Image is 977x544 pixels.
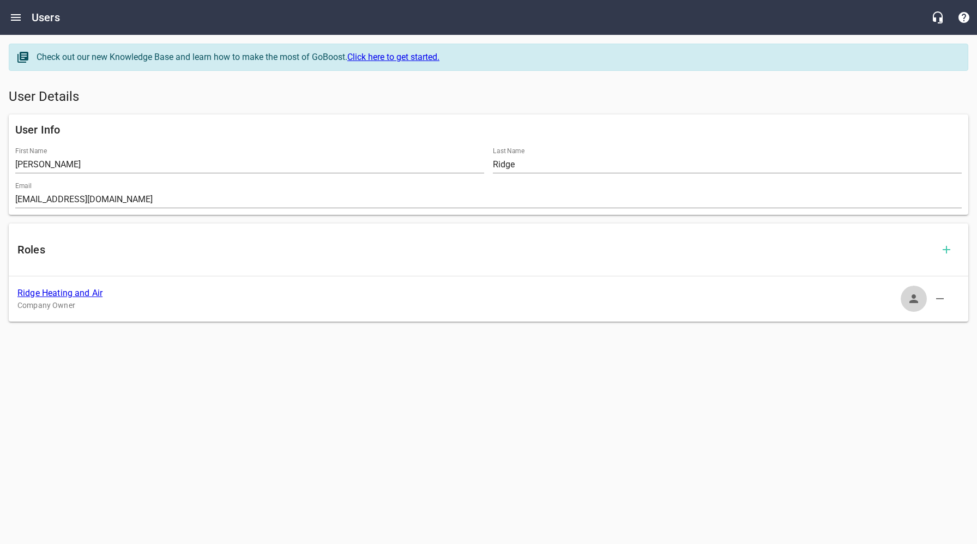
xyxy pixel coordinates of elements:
a: Click here to get started. [347,52,439,62]
button: Add Role [933,237,960,263]
button: Support Portal [951,4,977,31]
p: Company Owner [17,300,942,311]
label: First Name [15,148,47,154]
h5: User Details [9,88,968,106]
a: Ridge Heating and Air [17,288,102,298]
h6: Users [32,9,60,26]
div: Check out our new Knowledge Base and learn how to make the most of GoBoost. [37,51,957,64]
button: Open drawer [3,4,29,31]
button: Delete Role [927,286,953,312]
h6: Roles [17,241,933,258]
button: Live Chat [925,4,951,31]
label: Email [15,183,32,189]
h6: User Info [15,121,962,138]
label: Last Name [493,148,524,154]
